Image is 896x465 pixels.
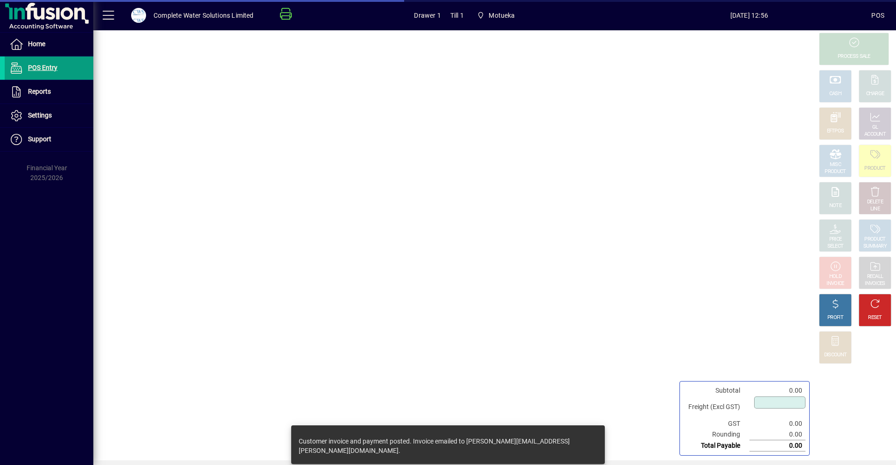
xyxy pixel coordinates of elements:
span: Till 1 [450,8,464,23]
span: [DATE] 12:56 [627,8,871,23]
div: HOLD [829,273,841,280]
td: 0.00 [749,418,805,429]
div: MISC [830,161,841,168]
div: POS [871,8,884,23]
td: Rounding [684,429,749,440]
div: CASH [829,90,841,97]
div: PRODUCT [825,168,846,175]
div: EFTPOS [827,128,844,135]
td: Freight (Excl GST) [684,396,749,418]
div: SELECT [827,243,844,250]
div: DELETE [867,199,883,206]
div: RESET [868,314,882,321]
div: INVOICE [826,280,844,287]
td: Subtotal [684,385,749,396]
td: Total Payable [684,440,749,451]
div: NOTE [829,202,841,209]
div: RECALL [867,273,883,280]
span: POS Entry [28,64,57,71]
div: PRODUCT [864,236,885,243]
div: Complete Water Solutions Limited [154,8,254,23]
div: GL [872,124,878,131]
span: Settings [28,111,52,119]
div: CHARGE [866,90,884,97]
div: DISCOUNT [824,352,847,359]
div: ACCOUNT [864,131,886,138]
div: PROFIT [827,314,843,321]
span: Reports [28,88,51,95]
span: Home [28,40,45,48]
td: 0.00 [749,440,805,451]
div: SUMMARY [863,243,887,250]
div: PROCESS SALE [838,53,870,60]
span: Motueka [489,8,515,23]
a: Reports [5,80,93,104]
button: Profile [124,7,154,24]
div: LINE [870,206,880,213]
div: INVOICES [865,280,885,287]
a: Support [5,128,93,151]
a: Settings [5,104,93,127]
div: PRODUCT [864,165,885,172]
td: 0.00 [749,429,805,440]
div: Customer invoice and payment posted. Invoice emailed to [PERSON_NAME][EMAIL_ADDRESS][PERSON_NAME]... [299,437,588,455]
div: PRICE [829,236,842,243]
span: Drawer 1 [414,8,441,23]
td: 0.00 [749,385,805,396]
span: Support [28,135,51,143]
td: GST [684,418,749,429]
span: Motueka [473,7,519,24]
a: Home [5,33,93,56]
